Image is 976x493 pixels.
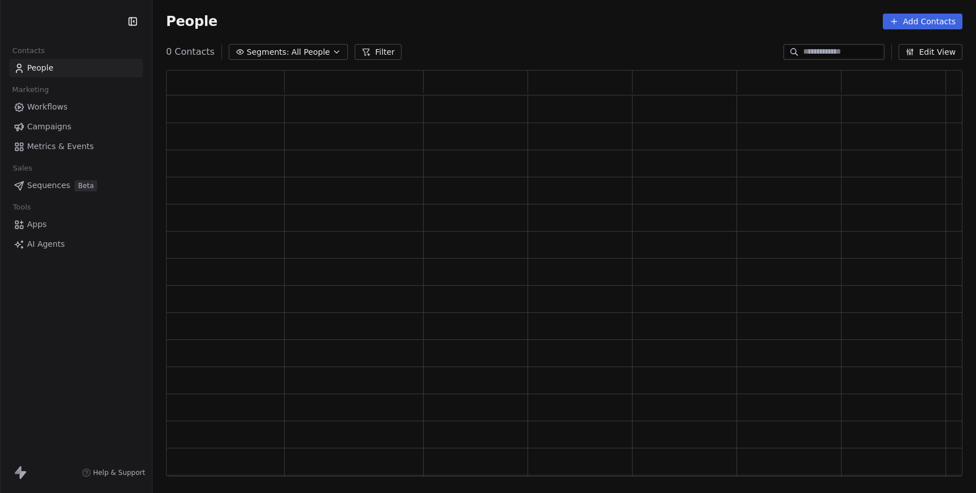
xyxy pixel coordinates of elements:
a: Apps [9,215,143,234]
span: Tools [8,199,36,216]
span: People [166,13,217,30]
span: 0 Contacts [166,45,215,59]
a: Campaigns [9,117,143,136]
span: Workflows [27,101,68,113]
a: Metrics & Events [9,137,143,156]
a: Help & Support [82,468,145,477]
a: AI Agents [9,235,143,254]
span: Beta [75,180,97,191]
button: Add Contacts [883,14,962,29]
span: Campaigns [27,121,71,133]
span: Metrics & Events [27,141,94,152]
span: AI Agents [27,238,65,250]
span: Apps [27,219,47,230]
span: People [27,62,54,74]
a: SequencesBeta [9,176,143,195]
span: Sequences [27,180,70,191]
button: Edit View [899,44,962,60]
span: Help & Support [93,468,145,477]
span: All People [291,46,330,58]
span: Marketing [7,81,54,98]
a: People [9,59,143,77]
a: Workflows [9,98,143,116]
button: Filter [355,44,402,60]
span: Contacts [7,42,50,59]
span: Sales [8,160,37,177]
span: Segments: [247,46,289,58]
